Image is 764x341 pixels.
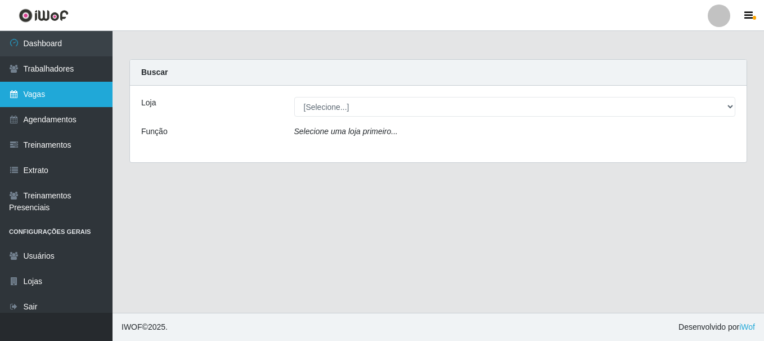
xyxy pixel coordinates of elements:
[19,8,69,23] img: CoreUI Logo
[294,127,398,136] i: Selecione uma loja primeiro...
[141,126,168,138] label: Função
[678,321,755,333] span: Desenvolvido por
[122,321,168,333] span: © 2025 .
[122,322,142,331] span: IWOF
[141,68,168,77] strong: Buscar
[739,322,755,331] a: iWof
[141,97,156,109] label: Loja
